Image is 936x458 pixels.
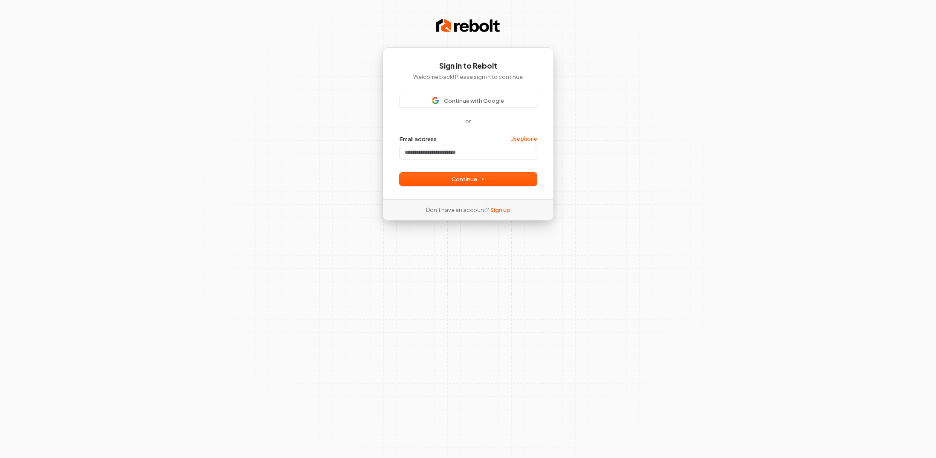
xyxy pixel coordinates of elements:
[436,17,500,34] img: Rebolt Logo
[444,97,504,104] span: Continue with Google
[510,136,537,142] a: Use phone
[400,173,537,186] button: Continue
[400,61,537,71] h1: Sign in to Rebolt
[465,117,471,125] p: or
[432,97,439,104] img: Sign in with Google
[400,94,537,107] button: Sign in with GoogleContinue with Google
[400,135,437,143] label: Email address
[400,73,537,81] p: Welcome back! Please sign in to continue
[490,206,510,214] a: Sign up
[426,206,489,214] span: Don’t have an account?
[452,175,485,183] span: Continue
